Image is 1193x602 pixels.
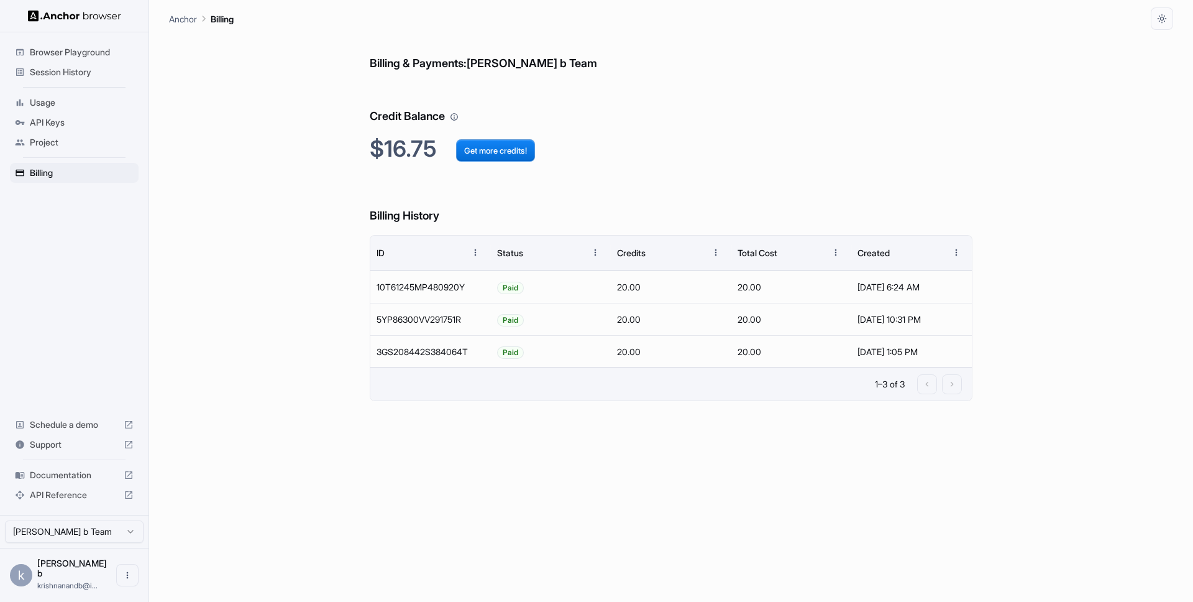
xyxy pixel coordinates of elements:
h2: $16.75 [370,136,972,162]
button: Menu [464,241,487,264]
span: Session History [30,66,134,78]
span: API Reference [30,489,119,501]
div: Schedule a demo [10,415,139,435]
span: Paid [498,304,523,336]
button: Sort [442,241,464,264]
p: Anchor [169,12,197,25]
span: Usage [30,96,134,109]
div: 20.00 [731,335,852,368]
h6: Credit Balance [370,83,972,126]
span: krishnanand b [37,558,107,578]
div: [DATE] 1:05 PM [857,336,966,368]
button: Get more credits! [456,139,535,162]
div: Status [497,248,523,258]
span: Browser Playground [30,46,134,58]
div: 20.00 [731,271,852,303]
span: krishnanandb@imagineers.dev [37,581,98,590]
span: Paid [498,272,523,303]
div: [DATE] 10:31 PM [857,303,966,335]
button: Sort [923,241,945,264]
span: Billing [30,167,134,179]
img: Anchor Logo [28,10,121,22]
div: ID [377,248,385,258]
p: Billing [211,12,234,25]
button: Open menu [116,564,139,586]
p: 1–3 of 3 [875,378,905,391]
h6: Billing & Payments: [PERSON_NAME] b Team [370,30,972,73]
div: Billing [10,163,139,183]
button: Menu [825,241,847,264]
button: Menu [705,241,727,264]
div: 20.00 [611,303,731,335]
div: 20.00 [611,271,731,303]
div: Browser Playground [10,42,139,62]
span: Documentation [30,469,119,481]
div: API Reference [10,485,139,505]
div: Documentation [10,465,139,485]
div: Support [10,435,139,455]
button: Menu [945,241,967,264]
div: Usage [10,93,139,113]
span: Support [30,438,119,451]
button: Sort [562,241,584,264]
div: Created [857,248,890,258]
div: Total Cost [738,248,777,258]
button: Menu [584,241,606,264]
div: Project [10,132,139,152]
div: 20.00 [611,335,731,368]
button: Sort [802,241,825,264]
span: API Keys [30,116,134,129]
svg: Your credit balance will be consumed as you use the API. Visit the usage page to view a breakdown... [450,113,459,121]
span: Schedule a demo [30,419,119,431]
div: 20.00 [731,303,852,335]
div: 3GS208442S384064T [370,335,491,368]
button: Sort [682,241,705,264]
div: 10T61245MP480920Y [370,271,491,303]
span: Paid [498,336,523,368]
div: API Keys [10,113,139,132]
nav: breadcrumb [169,12,234,25]
div: 5YP86300VV291751R [370,303,491,335]
div: Session History [10,62,139,82]
div: k [10,564,32,586]
div: Credits [617,248,646,258]
h6: Billing History [370,182,972,225]
div: [DATE] 6:24 AM [857,271,966,303]
span: Project [30,136,134,149]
